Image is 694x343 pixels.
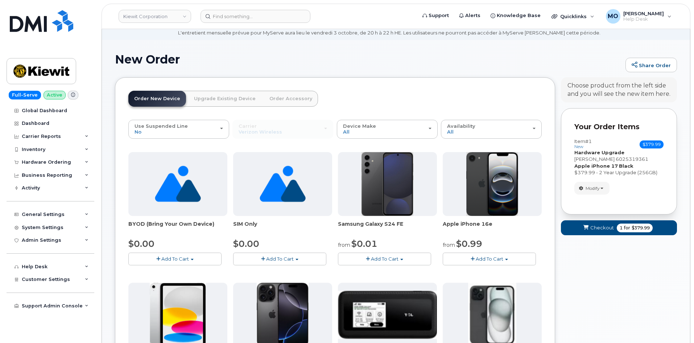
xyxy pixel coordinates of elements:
a: Upgrade Existing Device [188,91,261,107]
div: Quicklinks [546,9,599,24]
span: $379.99 [640,140,664,148]
span: Add To Cart [371,256,398,262]
input: Find something... [201,10,310,23]
span: Knowledge Base [497,12,541,19]
button: Modify [574,182,610,195]
span: 1 [620,225,623,231]
button: Availability All [441,120,542,139]
strong: Apple iPhone 17 [574,163,618,169]
span: $379.99 [632,225,650,231]
img: no_image_found-2caef05468ed5679b831cfe6fc140e25e0c280774317ffc20a367ab7fd17291e.png [155,152,201,216]
span: Alerts [465,12,480,19]
button: Device Make All [337,120,438,139]
img: no_image_found-2caef05468ed5679b831cfe6fc140e25e0c280774317ffc20a367ab7fd17291e.png [260,152,306,216]
span: Checkout [590,224,614,231]
div: Choose product from the left side and you will see the new item here. [567,82,670,98]
small: from [443,242,455,248]
h3: Item [574,139,592,149]
button: Use Suspended Line No [128,120,229,139]
span: Use Suspended Line [135,123,188,129]
a: Order New Device [128,91,186,107]
span: Add To Cart [161,256,189,262]
span: Help Desk [623,16,664,22]
a: Alerts [454,8,486,23]
p: Your Order Items [574,122,664,132]
span: All [343,129,350,135]
div: Mark Oyekunie [601,9,677,24]
img: iphone16e.png [466,152,519,216]
span: No [135,129,141,135]
a: Knowledge Base [486,8,546,23]
a: Share Order [625,58,677,72]
span: [PERSON_NAME] [574,156,615,162]
iframe: Messenger Launcher [662,311,689,338]
span: #1 [585,138,592,144]
span: Modify [586,185,600,192]
span: $0.99 [456,238,482,249]
span: $0.00 [128,238,154,249]
span: $0.01 [351,238,377,249]
strong: Hardware Upgrade [574,150,624,155]
div: BYOD (Bring Your Own Device) [128,220,227,235]
span: Add To Cart [476,256,503,262]
button: Add To Cart [233,253,326,265]
button: Add To Cart [443,253,536,265]
span: Availability [447,123,475,129]
span: $0.00 [233,238,259,249]
div: SIM Only [233,220,332,235]
small: new [574,144,583,149]
small: from [338,242,350,248]
span: 6025319361 [616,156,648,162]
button: Add To Cart [128,253,222,265]
span: Support [429,12,449,19]
span: for [623,225,632,231]
span: [PERSON_NAME] [623,11,664,16]
h1: New Order [115,53,622,66]
span: All [447,129,454,135]
button: Checkout 1 for $379.99 [561,220,677,235]
img: linkzone5g.png [338,291,437,339]
div: $379.99 - 2 Year Upgrade (256GB) [574,169,664,176]
span: Quicklinks [560,13,587,19]
a: Kiewit Corporation [119,10,191,23]
strong: Black [619,163,633,169]
div: Samsung Galaxy S24 FE [338,220,437,235]
span: Device Make [343,123,376,129]
span: Add To Cart [266,256,294,262]
button: Add To Cart [338,253,431,265]
div: Apple iPhone 16e [443,220,542,235]
img: s24FE.jpg [362,152,413,216]
a: Order Accessory [264,91,318,107]
span: MO [608,12,618,21]
a: Support [417,8,454,23]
